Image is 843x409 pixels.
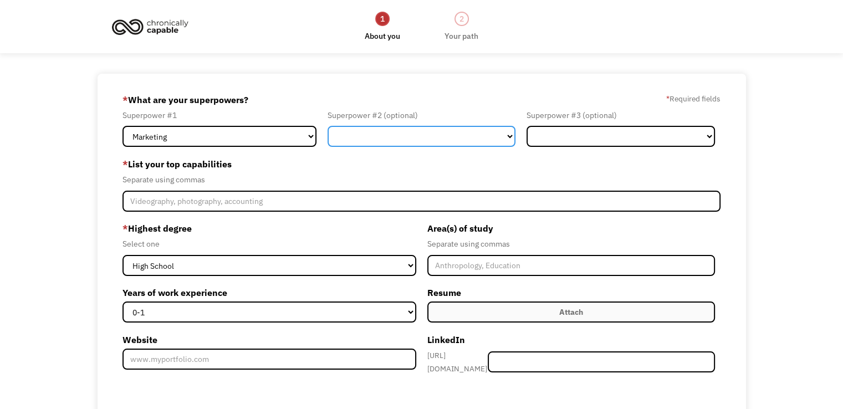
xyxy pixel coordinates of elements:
label: Resume [427,284,715,301]
div: [URL][DOMAIN_NAME] [427,349,488,375]
div: Separate using commas [427,237,715,250]
label: Attach [427,301,715,323]
input: www.myportfolio.com [122,349,416,370]
div: Separate using commas [122,173,721,186]
div: 2 [454,12,469,26]
a: 2Your path [445,11,478,43]
label: Years of work experience [122,284,416,301]
div: 1 [375,12,390,26]
label: Website [122,331,416,349]
div: Select one [122,237,416,250]
img: Chronically Capable logo [109,14,192,39]
label: Area(s) of study [427,219,715,237]
div: Superpower #1 [122,109,316,122]
div: Superpower #3 (optional) [527,109,715,122]
label: What are your superpowers? [122,91,248,109]
label: Required fields [666,92,721,105]
div: Superpower #2 (optional) [328,109,516,122]
input: Anthropology, Education [427,255,715,276]
label: List your top capabilities [122,155,721,173]
label: Highest degree [122,219,416,237]
label: LinkedIn [427,331,715,349]
div: Attach [559,305,583,319]
a: 1About you [365,11,400,43]
div: About you [365,29,400,43]
input: Videography, photography, accounting [122,191,721,212]
div: Your path [445,29,478,43]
